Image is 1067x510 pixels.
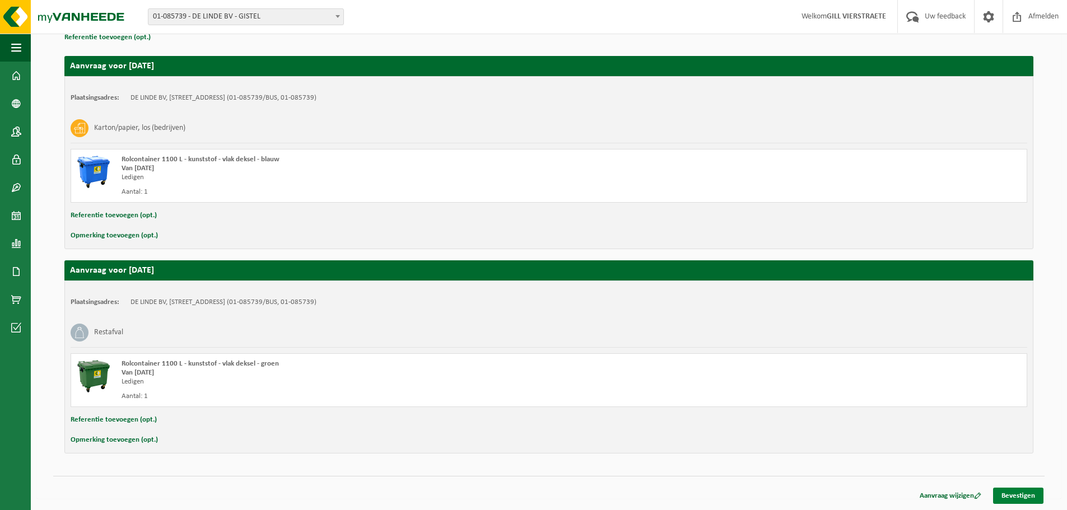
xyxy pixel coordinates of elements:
[122,369,154,376] strong: Van [DATE]
[122,165,154,172] strong: Van [DATE]
[94,324,123,341] h3: Restafval
[71,433,158,447] button: Opmerking toevoegen (opt.)
[148,8,344,25] span: 01-085739 - DE LINDE BV - GISTEL
[148,9,343,25] span: 01-085739 - DE LINDE BV - GISTEL
[122,173,594,182] div: Ledigen
[122,156,279,163] span: Rolcontainer 1100 L - kunststof - vlak deksel - blauw
[131,93,316,102] td: DE LINDE BV, [STREET_ADDRESS] (01-085739/BUS, 01-085739)
[70,62,154,71] strong: Aanvraag voor [DATE]
[71,208,157,223] button: Referentie toevoegen (opt.)
[64,30,151,45] button: Referentie toevoegen (opt.)
[77,359,110,393] img: WB-1100-HPE-GN-01.png
[94,119,185,137] h3: Karton/papier, los (bedrijven)
[911,488,990,504] a: Aanvraag wijzigen
[77,155,110,189] img: WB-1100-HPE-BE-01.png
[70,266,154,275] strong: Aanvraag voor [DATE]
[122,377,594,386] div: Ledigen
[827,12,886,21] strong: GILL VIERSTRAETE
[993,488,1043,504] a: Bevestigen
[122,188,594,196] div: Aantal: 1
[71,228,158,243] button: Opmerking toevoegen (opt.)
[71,94,119,101] strong: Plaatsingsadres:
[71,413,157,427] button: Referentie toevoegen (opt.)
[122,392,594,401] div: Aantal: 1
[131,298,316,307] td: DE LINDE BV, [STREET_ADDRESS] (01-085739/BUS, 01-085739)
[71,298,119,306] strong: Plaatsingsadres:
[122,360,279,367] span: Rolcontainer 1100 L - kunststof - vlak deksel - groen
